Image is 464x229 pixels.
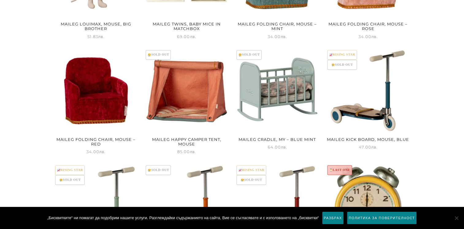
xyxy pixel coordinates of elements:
[347,212,417,224] a: Политика за поверителност
[54,20,138,33] h2: Maileg LouiMax, Mouse, Big Brother
[371,34,378,39] span: лв.
[326,135,410,144] h2: Maileg Kick Board, Mouse, Blue
[281,145,287,149] span: лв.
[145,49,228,155] a: 😢SOLD OUTMaileg Happy camper tent, Mouse 85.00лв.
[47,215,319,221] span: „Бисквитките“ ни помагат да подобрим нашите услуги. Разглеждайки съдържанието на сайта, Вие се съ...
[281,34,287,39] span: лв.
[177,34,196,39] span: 69.00
[236,20,319,33] h2: Maileg Folding chair, Mouse – Mint
[371,145,378,149] span: лв.
[322,212,344,224] a: Разбрах
[190,149,196,154] span: лв.
[326,20,410,33] h2: Maileg Folding chair, Mouse – Rose
[177,149,196,154] span: 85.00
[453,215,459,221] span: No
[190,34,196,39] span: лв.
[98,34,105,39] span: лв.
[236,49,319,150] a: 😢SOLD OUTMaileg Cradle, My – Blue mint 64.00лв.
[99,149,106,154] span: лв.
[54,49,138,155] a: Maileg Folding chair, Mouse – Red 34.00лв.
[359,34,378,39] span: 34.00
[268,34,287,39] span: 34.00
[326,49,410,150] a: 📈RISING STAR😢SOLD OUTMaileg Kick Board, Mouse, Blue 47.00лв.
[87,34,105,39] span: 51.83
[145,135,228,148] h2: Maileg Happy camper tent, Mouse
[145,20,228,33] h2: Maileg Twins, Baby Mice in Matchbox
[268,145,287,149] span: 64.00
[236,135,319,144] h2: Maileg Cradle, My – Blue mint
[54,135,138,148] h2: Maileg Folding chair, Mouse – Red
[86,149,106,154] span: 34.00
[359,145,378,149] span: 47.00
